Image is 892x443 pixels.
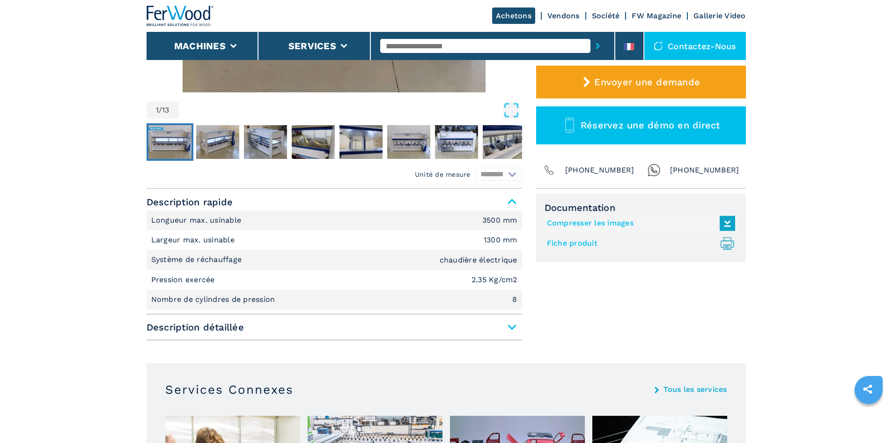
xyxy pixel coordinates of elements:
a: Compresser les images [547,216,730,231]
a: Achetons [492,8,535,24]
button: Réservez une démo en direct [536,106,746,144]
iframe: Chat [852,401,885,436]
button: Open Fullscreen [181,102,520,119]
a: FW Magazine [632,11,681,20]
p: Longueur max. usinable [151,215,244,225]
a: Fiche produit [547,236,730,251]
span: / [159,106,162,114]
a: Tous les services [663,386,727,393]
p: Pression exercée [151,275,217,285]
a: Gallerie Video [693,11,746,20]
button: Go to Slide 4 [290,123,337,161]
p: Largeur max. usinable [151,235,237,245]
button: submit-button [590,35,605,57]
img: 7c33a7bd64d49e00a054c4b750630bd7 [196,125,239,159]
em: 3500 mm [482,217,517,224]
em: 1300 mm [484,236,517,244]
button: Machines [174,40,226,52]
em: chaudière électrique [440,256,517,264]
div: Contactez-nous [644,32,746,60]
span: Documentation [545,202,737,213]
div: Description rapide [147,210,522,310]
button: Envoyer une demande [536,66,746,98]
img: 2808e23ae96b7141fdc926b58a466f5d [244,125,287,159]
img: 649c10caae215327eaba6bc35f1475aa [339,125,383,159]
button: Go to Slide 1 [147,123,193,161]
button: Go to Slide 5 [338,123,384,161]
a: Société [592,11,620,20]
span: Envoyer une demande [594,76,700,88]
button: Go to Slide 6 [385,123,432,161]
span: [PHONE_NUMBER] [565,164,634,177]
img: 15910221f494321e33797bb8ba8731e7 [483,125,526,159]
button: Go to Slide 7 [433,123,480,161]
img: Whatsapp [648,164,661,177]
img: Phone [543,164,556,177]
button: Go to Slide 8 [481,123,528,161]
em: 2.35 Kg/cm2 [472,276,517,284]
p: Nombre de cylindres de pression [151,294,278,305]
span: Description détaillée [147,319,522,336]
img: c95df96a17926d8707052c2a07359b67 [148,125,192,159]
em: 8 [512,296,517,303]
img: ca320460faea831b21162c3bd4a4300a [387,125,430,159]
p: Système de réchauffage [151,255,244,265]
nav: Thumbnail Navigation [147,123,522,161]
button: Go to Slide 2 [194,123,241,161]
span: 13 [162,106,170,114]
button: Services [288,40,336,52]
button: Go to Slide 3 [242,123,289,161]
img: Contactez-nous [654,41,663,51]
span: [PHONE_NUMBER] [670,164,739,177]
img: ea24e16b8346b4b7e6bf1f6d07d8fdc0 [435,125,478,159]
img: 7c00f8e96383b90c0492dd02daf18e62 [292,125,335,159]
em: Unité de mesure [415,170,471,179]
span: Réservez une démo en direct [581,120,720,131]
img: Ferwood [147,6,214,26]
span: Description rapide [147,194,522,210]
h3: Services Connexes [165,382,294,397]
span: 1 [156,106,159,114]
a: Vendons [547,11,580,20]
a: sharethis [856,377,879,401]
